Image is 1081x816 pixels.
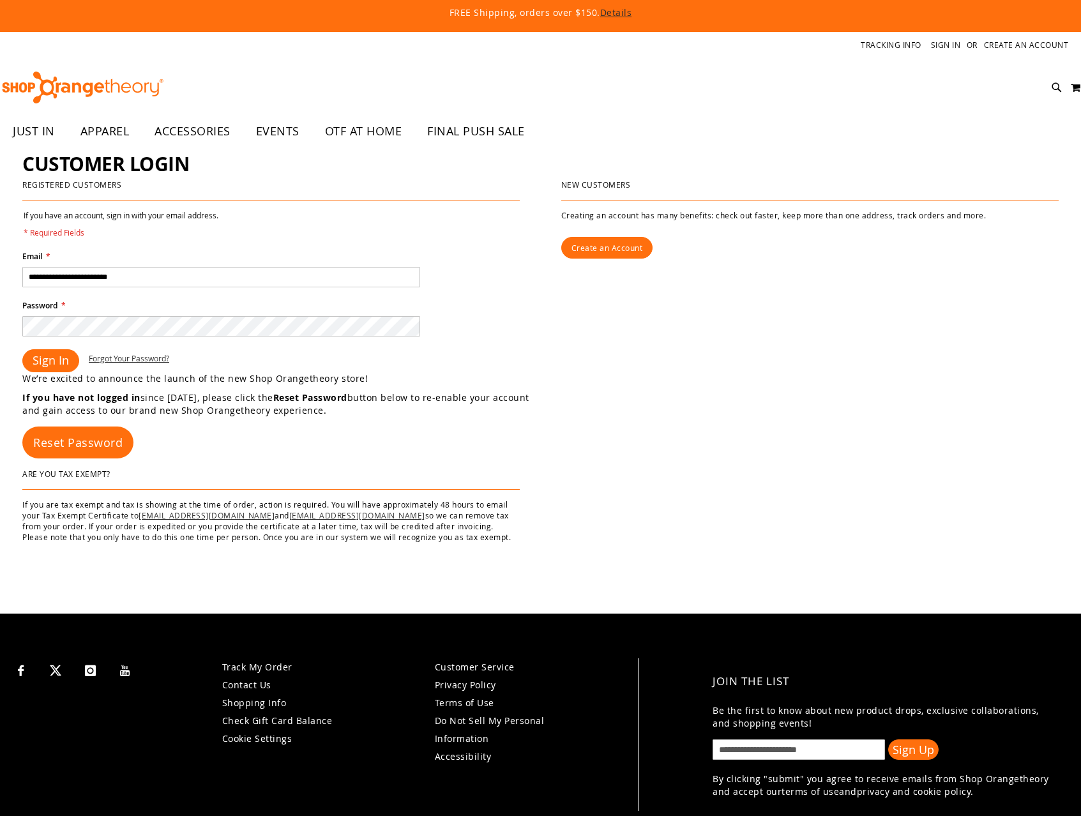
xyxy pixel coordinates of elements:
span: Reset Password [33,435,123,450]
p: We’re excited to announce the launch of the new Shop Orangetheory store! [22,372,541,385]
a: ACCESSORIES [142,117,243,146]
a: Customer Service [435,661,515,673]
span: JUST IN [13,117,55,146]
span: FINAL PUSH SALE [427,117,525,146]
a: APPAREL [68,117,142,146]
span: OTF AT HOME [325,117,402,146]
span: Sign Up [893,742,934,757]
a: Contact Us [222,679,271,691]
a: Tracking Info [861,40,921,50]
a: EVENTS [243,117,312,146]
span: Create an Account [571,243,643,253]
strong: New Customers [561,179,631,190]
a: terms of use [782,785,839,797]
a: Cookie Settings [222,732,292,744]
a: Check Gift Card Balance [222,714,333,727]
span: EVENTS [256,117,299,146]
span: APPAREL [80,117,130,146]
a: [EMAIL_ADDRESS][DOMAIN_NAME] [289,510,425,520]
a: Reset Password [22,427,133,458]
a: Visit our Facebook page [10,658,32,681]
a: Visit our Youtube page [114,658,137,681]
a: Privacy Policy [435,679,496,691]
span: Sign In [33,352,69,368]
strong: If you have not logged in [22,391,140,404]
a: [EMAIL_ADDRESS][DOMAIN_NAME] [139,510,275,520]
a: Create an Account [561,237,653,259]
a: Sign In [931,40,961,50]
a: Do Not Sell My Personal Information [435,714,545,744]
strong: Reset Password [273,391,347,404]
span: Customer Login [22,151,189,177]
p: since [DATE], please click the button below to re-enable your account and gain access to our bran... [22,391,541,417]
a: Accessibility [435,750,492,762]
p: FREE Shipping, orders over $150. [158,6,924,19]
button: Sign In [22,349,79,372]
input: enter email [713,739,885,760]
legend: If you have an account, sign in with your email address. [22,210,220,238]
strong: Are You Tax Exempt? [22,469,110,479]
p: Be the first to know about new product drops, exclusive collaborations, and shopping events! [713,704,1054,730]
button: Sign Up [888,739,939,760]
span: ACCESSORIES [155,117,231,146]
p: By clicking "submit" you agree to receive emails from Shop Orangetheory and accept our and [713,773,1054,798]
a: Terms of Use [435,697,494,709]
h4: Join the List [713,665,1054,699]
img: Twitter [50,665,61,676]
a: FINAL PUSH SALE [414,117,538,146]
span: Email [22,251,42,262]
a: Create an Account [984,40,1069,50]
p: Creating an account has many benefits: check out faster, keep more than one address, track orders... [561,210,1059,221]
span: Forgot Your Password? [89,353,169,363]
p: If you are tax exempt and tax is showing at the time of order, action is required. You will have ... [22,499,520,543]
a: OTF AT HOME [312,117,415,146]
a: Track My Order [222,661,292,673]
strong: Registered Customers [22,179,121,190]
span: Password [22,300,57,311]
a: Shopping Info [222,697,287,709]
a: Visit our Instagram page [79,658,102,681]
a: Visit our X page [45,658,67,681]
a: Forgot Your Password? [89,353,169,364]
span: * Required Fields [24,227,218,238]
a: privacy and cookie policy. [857,785,974,797]
a: Details [600,6,632,19]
